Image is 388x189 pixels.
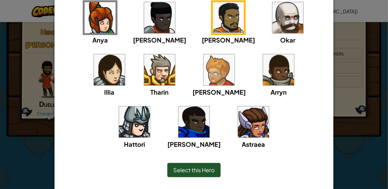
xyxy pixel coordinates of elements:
[151,88,169,96] span: Tharin
[179,106,209,137] img: portrait.png
[204,54,235,85] img: portrait.png
[242,140,265,148] span: Astraea
[192,88,246,96] span: [PERSON_NAME]
[202,36,255,44] span: [PERSON_NAME]
[173,166,215,173] span: Select this Hero
[144,54,175,85] img: portrait.png
[280,36,296,44] span: Okar
[104,88,115,96] span: Illia
[94,54,125,85] img: portrait.png
[85,2,116,33] img: portrait.png
[272,2,303,33] img: portrait.png
[144,2,175,33] img: portrait.png
[124,140,145,148] span: Hattori
[263,54,294,85] img: portrait.png
[238,106,269,137] img: portrait.png
[213,2,244,33] img: portrait.png
[92,36,108,44] span: Anya
[119,106,150,137] img: portrait.png
[133,36,186,44] span: [PERSON_NAME]
[271,88,287,96] span: Arryn
[167,140,221,148] span: [PERSON_NAME]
